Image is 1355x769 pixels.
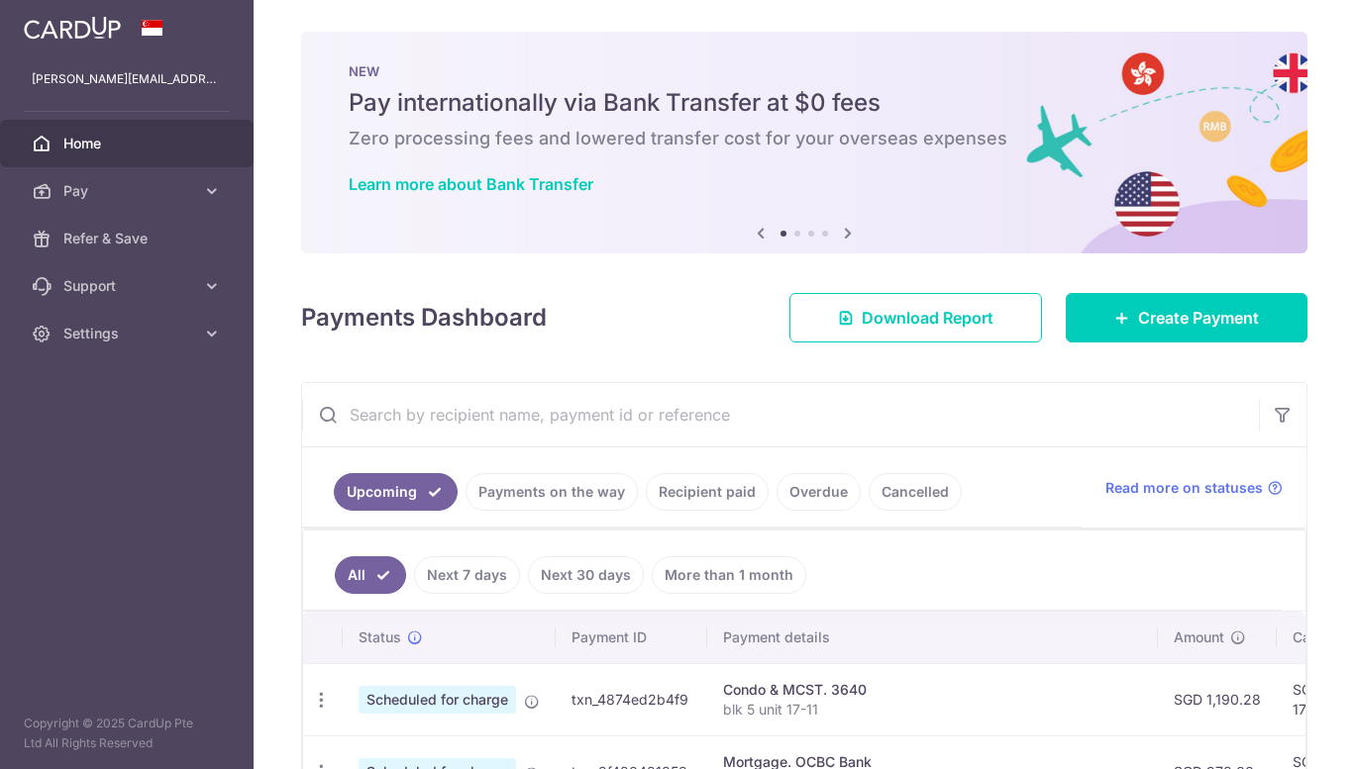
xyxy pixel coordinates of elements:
[869,473,962,511] a: Cancelled
[528,556,644,594] a: Next 30 days
[63,324,194,343] span: Settings
[652,556,806,594] a: More than 1 month
[1174,627,1224,647] span: Amount
[723,700,1142,720] p: blk 5 unit 17-11
[1105,478,1283,498] a: Read more on statuses
[349,87,1260,119] h5: Pay internationally via Bank Transfer at $0 fees
[556,612,707,663] th: Payment ID
[24,16,121,40] img: CardUp
[359,627,401,647] span: Status
[862,306,993,330] span: Download Report
[63,134,194,153] span: Home
[556,663,707,735] td: txn_4874ed2b4f9
[723,680,1142,700] div: Condo & MCST. 3640
[359,686,516,714] span: Scheduled for charge
[63,181,194,201] span: Pay
[707,612,1158,663] th: Payment details
[334,473,458,511] a: Upcoming
[302,383,1259,446] input: Search by recipient name, payment id or reference
[1066,293,1307,342] a: Create Payment
[1138,306,1259,330] span: Create Payment
[414,556,520,594] a: Next 7 days
[1158,663,1277,735] td: SGD 1,190.28
[63,276,194,296] span: Support
[777,473,861,511] a: Overdue
[466,473,638,511] a: Payments on the way
[349,63,1260,79] p: NEW
[1105,478,1263,498] span: Read more on statuses
[349,174,593,194] a: Learn more about Bank Transfer
[646,473,769,511] a: Recipient paid
[301,300,547,336] h4: Payments Dashboard
[301,32,1307,253] img: Bank transfer banner
[63,229,194,248] span: Refer & Save
[789,293,1042,342] a: Download Report
[335,556,406,594] a: All
[32,69,222,89] p: [PERSON_NAME][EMAIL_ADDRESS][DOMAIN_NAME]
[349,127,1260,150] h6: Zero processing fees and lowered transfer cost for your overseas expenses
